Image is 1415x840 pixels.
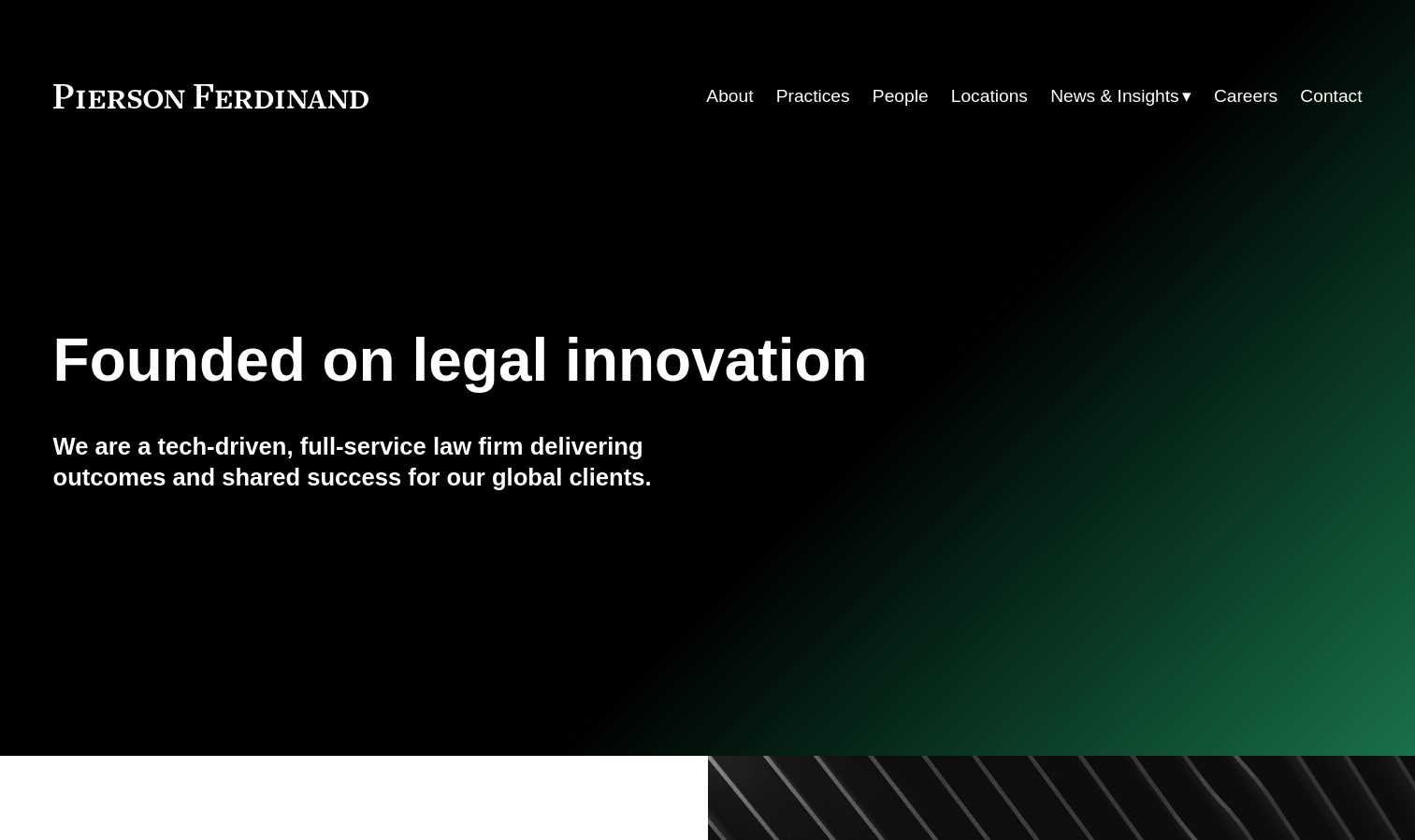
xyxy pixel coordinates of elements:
[873,79,929,114] a: People
[951,79,1028,114] a: Locations
[776,79,850,114] a: Practices
[1300,79,1362,114] a: Contact
[1050,80,1179,113] span: News & Insights
[1214,79,1278,114] a: Careers
[706,79,753,114] a: About
[53,431,708,492] h4: We are a tech-driven, full-service law firm delivering outcomes and shared success for our global...
[53,326,1145,395] h1: Founded on legal innovation
[1050,79,1191,114] a: folder dropdown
